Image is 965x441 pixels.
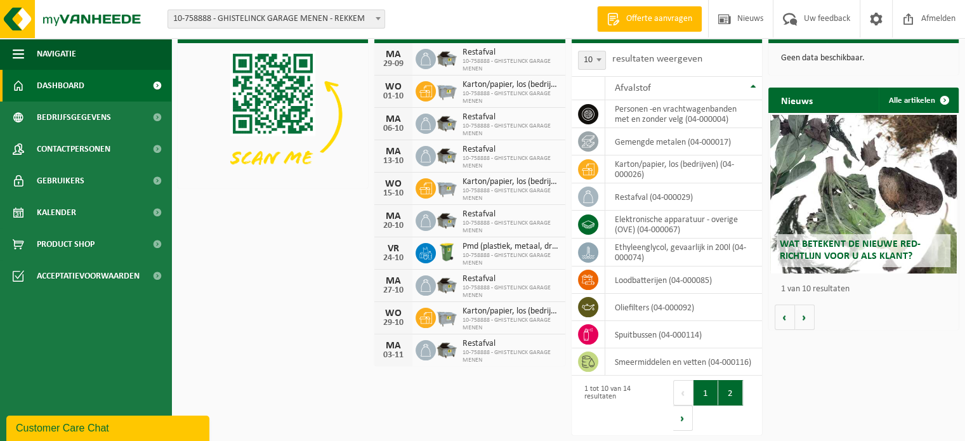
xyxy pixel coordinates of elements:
[436,209,457,230] img: WB-5000-GAL-GY-01
[463,306,558,317] span: Karton/papier, los (bedrijven)
[578,51,606,70] span: 10
[381,92,406,101] div: 01-10
[463,220,558,235] span: 10-758888 - GHISTELINCK GARAGE MENEN
[605,239,762,267] td: ethyleenglycol, gevaarlijk in 200l (04-000074)
[605,267,762,294] td: loodbatterijen (04-000085)
[37,165,84,197] span: Gebruikers
[381,244,406,254] div: VR
[381,221,406,230] div: 20-10
[463,145,558,155] span: Restafval
[381,179,406,189] div: WO
[605,211,762,239] td: elektronische apparatuur - overige (OVE) (04-000067)
[436,176,457,198] img: WB-2500-GAL-GY-01
[597,6,702,32] a: Offerte aanvragen
[381,124,406,133] div: 06-10
[37,133,110,165] span: Contactpersonen
[436,273,457,295] img: WB-5000-GAL-GY-01
[381,308,406,319] div: WO
[436,241,457,263] img: WB-0240-HPE-GN-50
[463,48,558,58] span: Restafval
[463,177,558,187] span: Karton/papier, los (bedrijven)
[605,348,762,376] td: smeermiddelen en vetten (04-000116)
[673,380,693,405] button: Previous
[795,305,815,330] button: Volgende
[6,413,212,441] iframe: chat widget
[463,274,558,284] span: Restafval
[381,82,406,92] div: WO
[381,157,406,166] div: 13-10
[381,286,406,295] div: 27-10
[781,54,946,63] p: Geen data beschikbaar.
[605,321,762,348] td: spuitbussen (04-000114)
[463,122,558,138] span: 10-758888 - GHISTELINCK GARAGE MENEN
[463,80,558,90] span: Karton/papier, los (bedrijven)
[381,114,406,124] div: MA
[167,10,385,29] span: 10-758888 - GHISTELINCK GARAGE MENEN - REKKEM
[436,47,457,69] img: WB-5000-GAL-GY-01
[693,380,718,405] button: 1
[381,147,406,157] div: MA
[770,115,957,273] a: Wat betekent de nieuwe RED-richtlijn voor u als klant?
[381,254,406,263] div: 24-10
[463,155,558,170] span: 10-758888 - GHISTELINCK GARAGE MENEN
[605,155,762,183] td: karton/papier, los (bedrijven) (04-000026)
[673,405,693,431] button: Next
[381,49,406,60] div: MA
[612,54,702,64] label: resultaten weergeven
[37,38,76,70] span: Navigatie
[463,112,558,122] span: Restafval
[780,239,921,261] span: Wat betekent de nieuwe RED-richtlijn voor u als klant?
[879,88,957,113] a: Alle artikelen
[463,284,558,299] span: 10-758888 - GHISTELINCK GARAGE MENEN
[178,43,368,186] img: Download de VHEPlus App
[436,112,457,133] img: WB-5000-GAL-GY-01
[168,10,384,28] span: 10-758888 - GHISTELINCK GARAGE MENEN - REKKEM
[579,51,605,69] span: 10
[381,189,406,198] div: 15-10
[605,294,762,321] td: oliefilters (04-000092)
[463,317,558,332] span: 10-758888 - GHISTELINCK GARAGE MENEN
[381,276,406,286] div: MA
[615,83,651,93] span: Afvalstof
[463,209,558,220] span: Restafval
[381,351,406,360] div: 03-11
[605,183,762,211] td: restafval (04-000029)
[463,349,558,364] span: 10-758888 - GHISTELINCK GARAGE MENEN
[578,379,660,432] div: 1 tot 10 van 14 resultaten
[381,211,406,221] div: MA
[381,319,406,327] div: 29-10
[436,79,457,101] img: WB-2500-GAL-GY-01
[37,102,111,133] span: Bedrijfsgegevens
[381,60,406,69] div: 29-09
[463,90,558,105] span: 10-758888 - GHISTELINCK GARAGE MENEN
[37,260,140,292] span: Acceptatievoorwaarden
[605,100,762,128] td: personen -en vrachtwagenbanden met en zonder velg (04-000004)
[436,338,457,360] img: WB-5000-GAL-GY-01
[463,339,558,349] span: Restafval
[781,285,952,294] p: 1 van 10 resultaten
[37,228,95,260] span: Product Shop
[37,197,76,228] span: Kalender
[775,305,795,330] button: Vorige
[436,144,457,166] img: WB-5000-GAL-GY-01
[463,187,558,202] span: 10-758888 - GHISTELINCK GARAGE MENEN
[463,242,558,252] span: Pmd (plastiek, metaal, drankkartons) (bedrijven)
[768,88,825,112] h2: Nieuws
[605,128,762,155] td: gemengde metalen (04-000017)
[381,341,406,351] div: MA
[436,306,457,327] img: WB-2500-GAL-GY-01
[37,70,84,102] span: Dashboard
[718,380,743,405] button: 2
[463,58,558,73] span: 10-758888 - GHISTELINCK GARAGE MENEN
[463,252,558,267] span: 10-758888 - GHISTELINCK GARAGE MENEN
[623,13,695,25] span: Offerte aanvragen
